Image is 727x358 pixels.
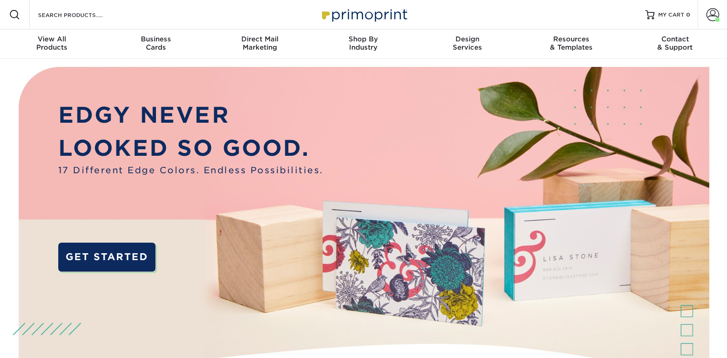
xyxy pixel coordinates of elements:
div: Industry [311,35,415,51]
div: Cards [104,35,207,51]
span: Shop By [311,35,415,43]
img: Primoprint [318,5,410,24]
span: Resources [519,35,623,43]
div: Services [416,35,519,51]
span: MY CART [658,11,684,19]
a: BusinessCards [104,29,207,59]
div: & Templates [519,35,623,51]
p: EDGY NEVER [58,98,323,131]
p: LOOKED SO GOOD. [58,131,323,164]
span: Business [104,35,207,43]
a: GET STARTED [58,243,155,272]
a: Resources& Templates [519,29,623,59]
span: Contact [623,35,727,43]
div: Marketing [208,35,311,51]
span: 17 Different Edge Colors. Endless Possibilities. [58,164,323,177]
a: Shop ByIndustry [311,29,415,59]
a: Contact& Support [623,29,727,59]
span: 0 [686,11,690,18]
div: & Support [623,35,727,51]
a: Direct MailMarketing [208,29,311,59]
a: DesignServices [416,29,519,59]
span: Direct Mail [208,35,311,43]
span: Design [416,35,519,43]
input: SEARCH PRODUCTS..... [37,9,127,20]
